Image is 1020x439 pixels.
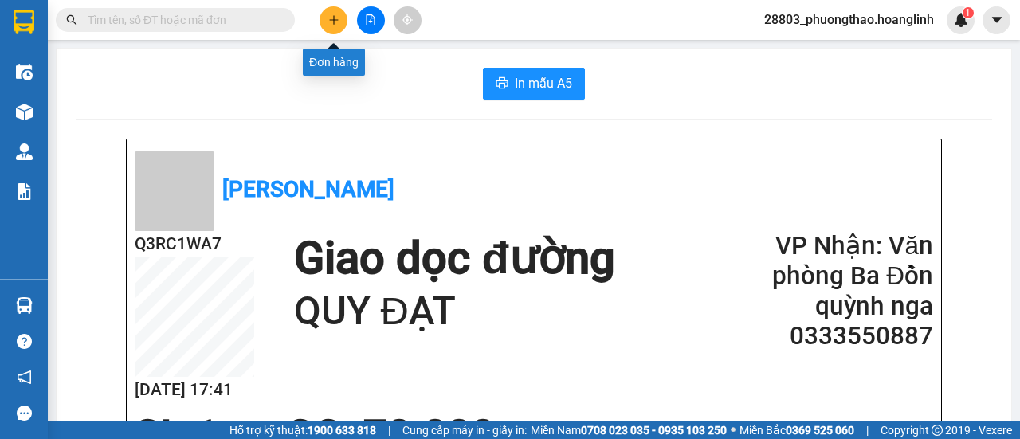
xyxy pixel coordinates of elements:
img: warehouse-icon [16,104,33,120]
h2: VP Nhận: Văn phòng Ba Đồn [742,231,933,292]
span: Cung cấp máy in - giấy in: [402,421,527,439]
input: Tìm tên, số ĐT hoặc mã đơn [88,11,276,29]
button: file-add [357,6,385,34]
button: aim [394,6,422,34]
span: | [388,421,390,439]
img: warehouse-icon [16,143,33,160]
strong: 0369 525 060 [786,424,854,437]
span: question-circle [17,334,32,349]
strong: 1900 633 818 [308,424,376,437]
span: printer [496,76,508,92]
img: icon-new-feature [954,13,968,27]
span: caret-down [990,13,1004,27]
span: | [866,421,869,439]
div: Đơn hàng [303,49,365,76]
h2: Q3RC1WA7 [135,231,254,257]
h2: quỳnh nga [742,292,933,322]
h2: 0333550887 [742,321,933,351]
sup: 1 [963,7,974,18]
strong: 0708 023 035 - 0935 103 250 [581,424,727,437]
img: warehouse-icon [16,64,33,80]
span: aim [402,14,413,25]
span: 1 [965,7,971,18]
button: plus [320,6,347,34]
span: search [66,14,77,25]
img: solution-icon [16,183,33,200]
span: plus [328,14,339,25]
span: Miền Nam [531,421,727,439]
h1: Giao dọc đường [294,231,614,286]
img: warehouse-icon [16,297,33,314]
span: file-add [365,14,376,25]
h2: [DATE] 17:41 [135,377,254,403]
span: Miền Bắc [739,421,854,439]
span: notification [17,370,32,385]
span: ⚪️ [731,427,736,433]
span: 28803_phuongthao.hoanglinh [751,10,947,29]
img: logo-vxr [14,10,34,34]
b: [PERSON_NAME] [222,176,394,202]
span: In mẫu A5 [515,73,572,93]
button: printerIn mẫu A5 [483,68,585,100]
button: caret-down [983,6,1010,34]
span: Hỗ trợ kỹ thuật: [229,421,376,439]
span: copyright [932,425,943,436]
h1: QUY ĐẠT [294,286,614,337]
span: message [17,406,32,421]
